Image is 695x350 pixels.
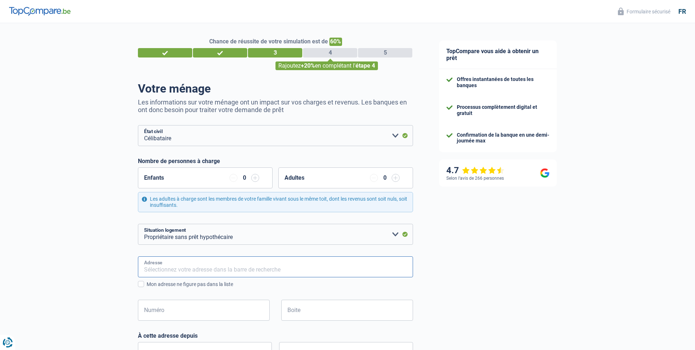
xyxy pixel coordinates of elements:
[241,175,248,181] div: 0
[355,62,375,69] span: étape 4
[138,256,413,277] input: Sélectionnez votre adresse dans la barre de recherche
[138,82,413,95] h1: Votre ménage
[138,48,192,57] div: 1
[329,38,342,46] span: 60%
[147,281,413,288] div: Mon adresse ne figure pas dans la liste
[301,62,315,69] span: +20%
[303,48,357,57] div: 4
[446,176,504,181] div: Selon l’avis de 266 personnes
[138,192,413,212] div: Les adultes à charge sont les membres de votre famille vivant sous le même toit, dont les revenus...
[275,61,378,70] div: Rajoutez en complétant l'
[678,8,686,16] div: fr
[614,5,675,17] button: Formulaire sécurisé
[144,175,164,181] label: Enfants
[457,76,549,89] div: Offres instantanées de toutes les banques
[358,48,412,57] div: 5
[439,40,557,69] div: TopCompare vous aide à obtenir un prêt
[9,7,71,16] img: TopCompare Logo
[193,48,247,57] div: 2
[457,104,549,116] div: Processus complètement digital et gratuit
[248,48,302,57] div: 3
[382,175,388,181] div: 0
[138,98,413,114] p: Les informations sur votre ménage ont un impact sur vos charges et revenus. Les banques en ont do...
[457,132,549,144] div: Confirmation de la banque en une demi-journée max
[138,332,413,339] label: À cette adresse depuis
[446,165,505,176] div: 4.7
[209,38,328,45] span: Chance de réussite de votre simulation est de
[285,175,304,181] label: Adultes
[138,158,220,165] label: Nombre de personnes à charge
